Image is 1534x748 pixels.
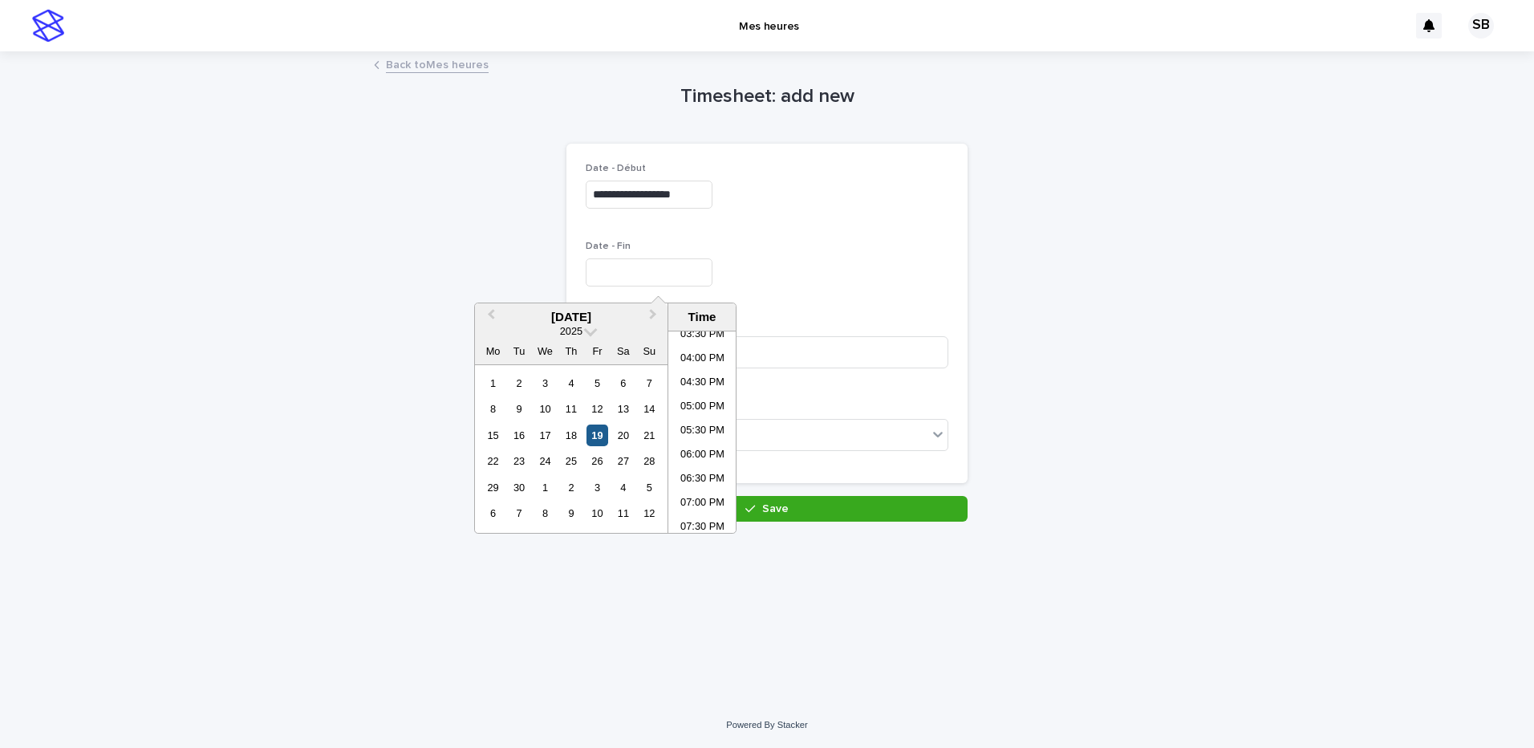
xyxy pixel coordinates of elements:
[586,477,608,498] div: Choose Friday, 3 October 2025
[560,325,582,337] span: 2025
[386,55,489,73] a: Back toMes heures
[586,398,608,420] div: Choose Friday, 12 September 2025
[480,370,662,526] div: month 2025-09
[668,516,737,540] li: 07:30 PM
[560,425,582,446] div: Choose Thursday, 18 September 2025
[668,372,737,396] li: 04:30 PM
[477,305,502,331] button: Previous Month
[482,372,504,394] div: Choose Monday, 1 September 2025
[534,502,556,524] div: Choose Wednesday, 8 October 2025
[612,340,634,362] div: Sa
[668,348,737,372] li: 04:00 PM
[534,477,556,498] div: Choose Wednesday, 1 October 2025
[586,502,608,524] div: Choose Friday, 10 October 2025
[482,450,504,472] div: Choose Monday, 22 September 2025
[639,502,660,524] div: Choose Sunday, 12 October 2025
[534,450,556,472] div: Choose Wednesday, 24 September 2025
[475,310,668,324] div: [DATE]
[566,85,968,108] h1: Timesheet: add new
[508,340,530,362] div: Tu
[612,450,634,472] div: Choose Saturday, 27 September 2025
[534,372,556,394] div: Choose Wednesday, 3 September 2025
[668,396,737,420] li: 05:00 PM
[508,398,530,420] div: Choose Tuesday, 9 September 2025
[668,444,737,468] li: 06:00 PM
[668,468,737,492] li: 06:30 PM
[639,372,660,394] div: Choose Sunday, 7 September 2025
[482,502,504,524] div: Choose Monday, 6 October 2025
[642,305,668,331] button: Next Month
[586,242,631,251] span: Date - Fin
[672,310,732,324] div: Time
[612,425,634,446] div: Choose Saturday, 20 September 2025
[762,503,789,514] span: Save
[566,496,968,522] button: Save
[612,502,634,524] div: Choose Saturday, 11 October 2025
[560,340,582,362] div: Th
[612,477,634,498] div: Choose Saturday, 4 October 2025
[639,477,660,498] div: Choose Sunday, 5 October 2025
[668,492,737,516] li: 07:00 PM
[32,10,64,42] img: stacker-logo-s-only.png
[586,340,608,362] div: Fr
[508,502,530,524] div: Choose Tuesday, 7 October 2025
[612,372,634,394] div: Choose Saturday, 6 September 2025
[586,450,608,472] div: Choose Friday, 26 September 2025
[508,425,530,446] div: Choose Tuesday, 16 September 2025
[612,398,634,420] div: Choose Saturday, 13 September 2025
[560,372,582,394] div: Choose Thursday, 4 September 2025
[668,420,737,444] li: 05:30 PM
[586,372,608,394] div: Choose Friday, 5 September 2025
[534,340,556,362] div: We
[639,398,660,420] div: Choose Sunday, 14 September 2025
[482,398,504,420] div: Choose Monday, 8 September 2025
[560,477,582,498] div: Choose Thursday, 2 October 2025
[482,340,504,362] div: Mo
[586,164,646,173] span: Date - Début
[560,450,582,472] div: Choose Thursday, 25 September 2025
[508,477,530,498] div: Choose Tuesday, 30 September 2025
[668,323,737,348] li: 03:30 PM
[508,450,530,472] div: Choose Tuesday, 23 September 2025
[726,720,807,730] a: Powered By Stacker
[639,450,660,472] div: Choose Sunday, 28 September 2025
[534,425,556,446] div: Choose Wednesday, 17 September 2025
[586,425,608,446] div: Choose Friday, 19 September 2025
[534,398,556,420] div: Choose Wednesday, 10 September 2025
[1468,13,1494,39] div: SB
[482,477,504,498] div: Choose Monday, 29 September 2025
[639,425,660,446] div: Choose Sunday, 21 September 2025
[639,340,660,362] div: Su
[560,502,582,524] div: Choose Thursday, 9 October 2025
[560,398,582,420] div: Choose Thursday, 11 September 2025
[482,425,504,446] div: Choose Monday, 15 September 2025
[508,372,530,394] div: Choose Tuesday, 2 September 2025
